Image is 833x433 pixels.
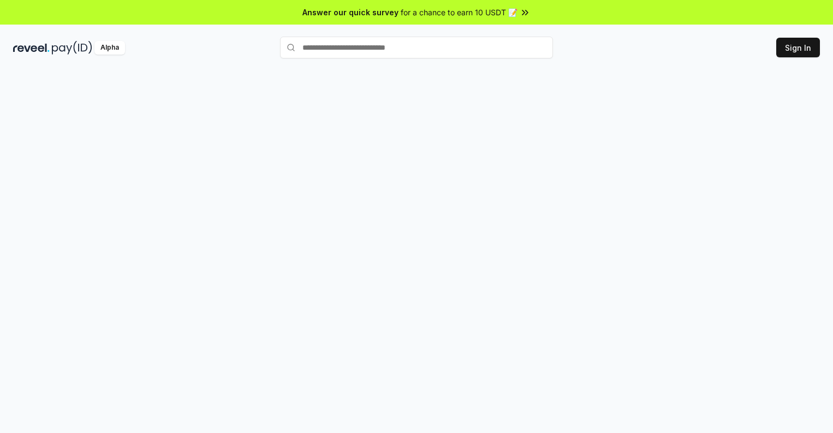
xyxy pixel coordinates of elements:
[94,41,125,55] div: Alpha
[776,38,820,57] button: Sign In
[52,41,92,55] img: pay_id
[13,41,50,55] img: reveel_dark
[302,7,398,18] span: Answer our quick survey
[401,7,517,18] span: for a chance to earn 10 USDT 📝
